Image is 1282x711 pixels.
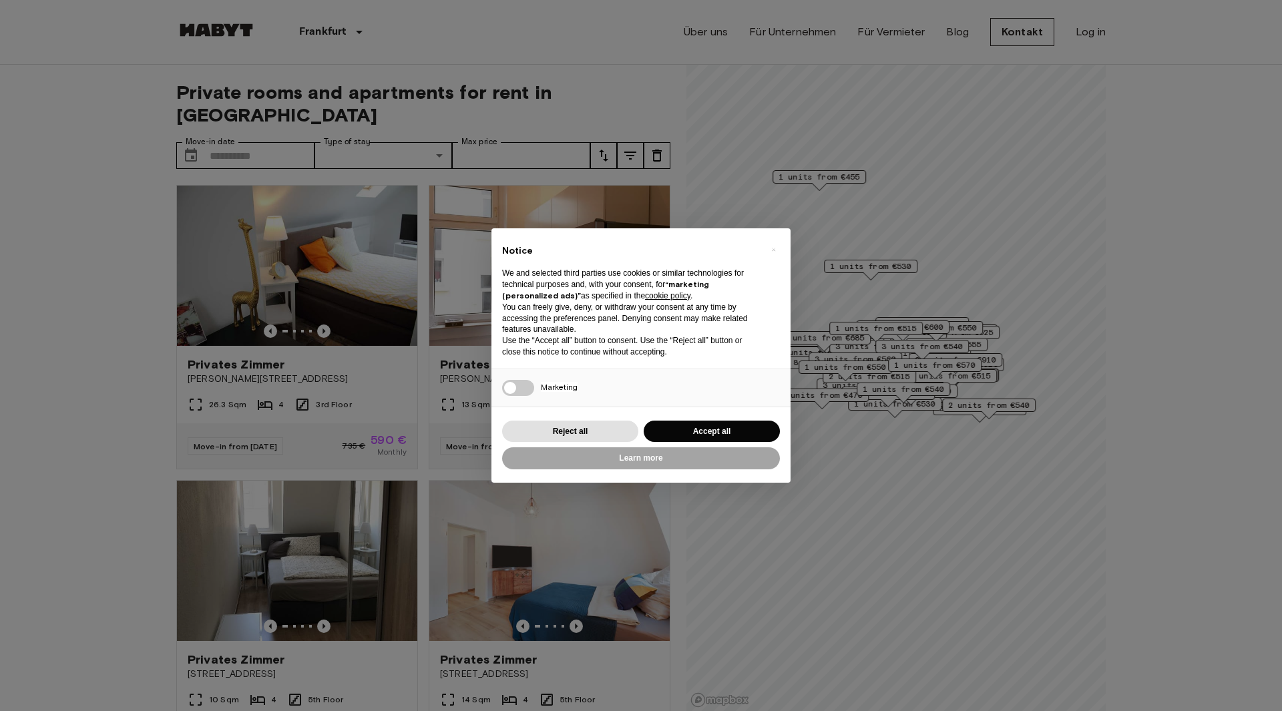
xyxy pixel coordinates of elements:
[541,382,578,392] span: Marketing
[502,302,759,335] p: You can freely give, deny, or withdraw your consent at any time by accessing the preferences pane...
[502,447,780,469] button: Learn more
[502,279,709,300] strong: “marketing (personalized ads)”
[763,239,784,260] button: Close this notice
[644,421,780,443] button: Accept all
[502,244,759,258] h2: Notice
[502,335,759,358] p: Use the “Accept all” button to consent. Use the “Reject all” button or close this notice to conti...
[771,242,776,258] span: ×
[645,291,690,300] a: cookie policy
[502,268,759,301] p: We and selected third parties use cookies or similar technologies for technical purposes and, wit...
[502,421,638,443] button: Reject all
